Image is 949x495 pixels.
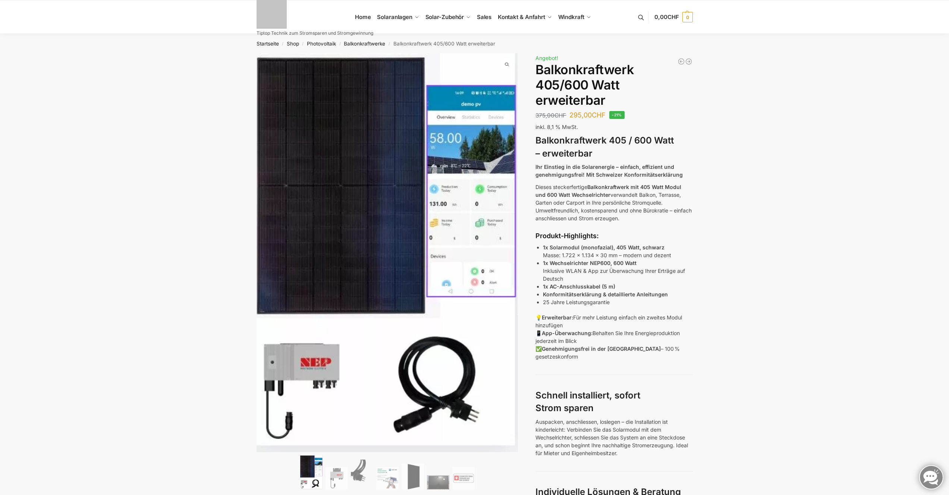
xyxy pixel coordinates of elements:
strong: Balkonkraftwerk mit 405 Watt Modul und 600 Watt Wechselrichter [535,184,681,198]
span: CHF [667,13,679,21]
span: Solaranlagen [377,13,412,21]
strong: 1x Wechselrichter NEP600, 600 Watt [543,260,637,266]
p: Dieses steckerfertige verwandelt Balkon, Terrasse, Garten oder Carport in Ihre persönliche Stromq... [535,183,692,222]
strong: 1x Solarmodul (monofazial), 405 Watt, schwarz [543,244,664,250]
a: Kontakt & Anfahrt [494,0,555,34]
a: Windkraft [555,0,594,34]
img: Nep 600 [326,467,348,489]
span: -21% [609,111,625,119]
a: 0,00CHF 0 [654,6,692,28]
span: 0,00 [654,13,679,21]
strong: App-Überwachung: [542,330,593,336]
span: CHF [554,112,566,119]
strong: Genehmigungsfrei in der [GEOGRAPHIC_DATA] [542,346,661,352]
p: 💡 Für mehr Leistung einfach ein zweites Modul hinzufügen 📱 Behalten Sie Ihre Energieproduktion je... [535,313,692,360]
li: 25 Jahre Leistungsgarantie [543,298,692,306]
strong: Produkt-Highlights: [535,232,599,240]
img: Balkonkraftwerk 405/600 Watt erweiterbar 3 [518,53,779,315]
img: Balkonkraftwerk 405/600 Watt erweiterbar – Bild 7 [452,467,475,489]
a: Solaranlagen [374,0,422,34]
span: / [299,41,307,47]
p: Auspacken, anschliessen, loslegen – die Installation ist kinderleicht: Verbinden Sie das Solarmod... [535,418,692,457]
img: Balkonkraftwerk 405/600 Watt erweiterbar 1 [257,53,518,452]
a: Balkonkraftwerke [344,41,385,47]
bdi: 295,00 [569,111,606,119]
a: Photovoltaik [307,41,336,47]
nav: Breadcrumb [243,34,706,53]
a: 890/600 Watt Solarkraftwerk + 2,7 KW Batteriespeicher Genehmigungsfrei [685,58,692,65]
span: inkl. 8,1 % MwSt. [535,124,578,130]
strong: 1x AC-Anschlusskabel (5 m) [543,283,615,290]
p: Tiptop Technik zum Stromsparen und Stromgewinnung [257,31,373,35]
span: / [385,41,393,47]
p: Inklusive WLAN & App zur Überwachung Ihrer Erträge auf Deutsch [543,259,692,283]
span: Angebot! [535,55,558,61]
span: Solar-Zubehör [425,13,464,21]
strong: Schnell installiert, sofort Strom sparen [535,390,640,414]
h1: Balkonkraftwerk 405/600 Watt erweiterbar [535,62,692,108]
img: Steckerfertig Plug & Play mit 410 Watt [300,455,323,489]
img: TommaTech Vorderseite [402,464,424,489]
strong: Ihr Einstieg in die Solarenergie – einfach, effizient und genehmigungsfrei! Mit Schweizer Konform... [535,164,683,178]
span: / [336,41,344,47]
img: Balkonkraftwerk 405/600 Watt erweiterbar – Bild 6 [427,475,449,489]
a: Startseite [257,41,279,47]
a: Sales [474,0,494,34]
strong: Balkonkraftwerk 405 / 600 Watt – erweiterbar [535,135,674,159]
span: Windkraft [558,13,584,21]
img: Balkonkraftwerk 405/600 Watt erweiterbar – Bild 4 [376,467,399,489]
a: Balkonkraftwerk 600/810 Watt Fullblack [678,58,685,65]
p: Masse: 1.722 x 1.134 x 30 mm – modern und dezent [543,243,692,259]
a: Solar-Zubehör [422,0,474,34]
span: CHF [592,111,606,119]
span: Sales [477,13,492,21]
img: Anschlusskabel-3meter_schweizer-stecker [351,460,373,489]
span: 0 [682,12,693,22]
strong: Erweiterbar: [542,314,573,321]
bdi: 375,00 [535,112,566,119]
span: Kontakt & Anfahrt [498,13,545,21]
span: / [279,41,287,47]
a: Shop [287,41,299,47]
strong: Konformitätserklärung & detaillierte Anleitungen [543,291,668,297]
